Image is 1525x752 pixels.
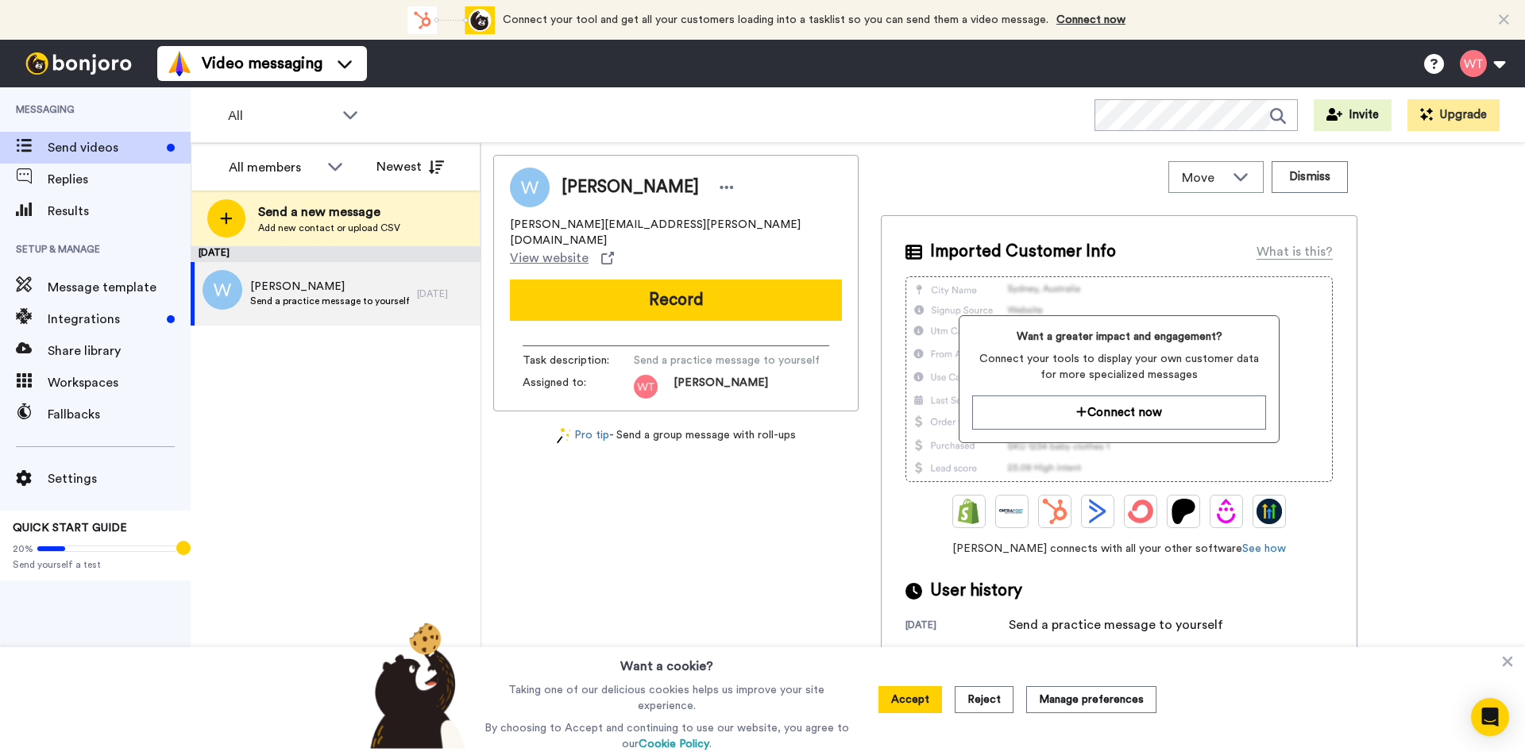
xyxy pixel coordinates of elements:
[48,310,160,329] span: Integrations
[1314,99,1392,131] button: Invite
[955,686,1013,713] button: Reject
[228,106,334,125] span: All
[1026,686,1156,713] button: Manage preferences
[1128,499,1153,524] img: ConvertKit
[48,341,191,361] span: Share library
[1257,242,1333,261] div: What is this?
[1042,499,1067,524] img: Hubspot
[191,246,481,262] div: [DATE]
[417,287,473,300] div: [DATE]
[258,222,400,234] span: Add new contact or upload CSV
[1056,14,1125,25] a: Connect now
[493,427,859,444] div: - Send a group message with roll-ups
[557,427,571,444] img: magic-wand.svg
[365,151,456,183] button: Newest
[999,499,1025,524] img: Ontraport
[1407,99,1500,131] button: Upgrade
[1182,168,1225,187] span: Move
[634,353,820,368] span: Send a practice message to yourself
[202,52,322,75] span: Video messaging
[481,682,853,714] p: Taking one of our delicious cookies helps us improve your site experience.
[972,395,1265,430] button: Connect now
[634,375,658,399] img: wt.png
[229,158,319,177] div: All members
[956,499,982,524] img: Shopify
[510,168,550,207] img: Image of Wayne
[1272,161,1348,193] button: Dismiss
[48,373,191,392] span: Workspaces
[176,541,191,555] div: Tooltip anchor
[48,170,191,189] span: Replies
[510,249,589,268] span: View website
[407,6,495,34] div: animation
[972,351,1265,383] span: Connect your tools to display your own customer data for more specialized messages
[258,202,400,222] span: Send a new message
[250,279,409,295] span: [PERSON_NAME]
[1085,499,1110,524] img: ActiveCampaign
[48,405,191,424] span: Fallbacks
[481,720,853,752] p: By choosing to Accept and continuing to use our website, you agree to our .
[13,542,33,555] span: 20%
[13,558,178,571] span: Send yourself a test
[510,280,842,321] button: Record
[905,541,1333,557] span: [PERSON_NAME] connects with all your other software
[203,270,242,310] img: w.png
[356,622,473,749] img: bear-with-cookie.png
[1214,499,1239,524] img: Drip
[523,375,634,399] span: Assigned to:
[930,579,1022,603] span: User history
[878,686,942,713] button: Accept
[1471,698,1509,736] div: Open Intercom Messenger
[905,619,1009,634] div: [DATE]
[510,249,614,268] a: View website
[48,138,160,157] span: Send videos
[19,52,138,75] img: bj-logo-header-white.svg
[930,240,1116,264] span: Imported Customer Info
[972,329,1265,345] span: Want a greater impact and engagement?
[562,175,699,199] span: [PERSON_NAME]
[503,14,1048,25] span: Connect your tool and get all your customers loading into a tasklist so you can send them a video...
[620,647,713,676] h3: Want a cookie?
[1242,543,1286,554] a: See how
[48,278,191,297] span: Message template
[1257,499,1282,524] img: GoHighLevel
[48,202,191,221] span: Results
[639,739,709,750] a: Cookie Policy
[523,353,634,368] span: Task description :
[557,427,609,444] a: Pro tip
[1171,499,1196,524] img: Patreon
[13,523,127,534] span: QUICK START GUIDE
[167,51,192,76] img: vm-color.svg
[250,295,409,307] span: Send a practice message to yourself
[510,217,842,249] span: [PERSON_NAME][EMAIL_ADDRESS][PERSON_NAME][DOMAIN_NAME]
[674,375,768,399] span: [PERSON_NAME]
[48,469,191,488] span: Settings
[1009,615,1223,634] div: Send a practice message to yourself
